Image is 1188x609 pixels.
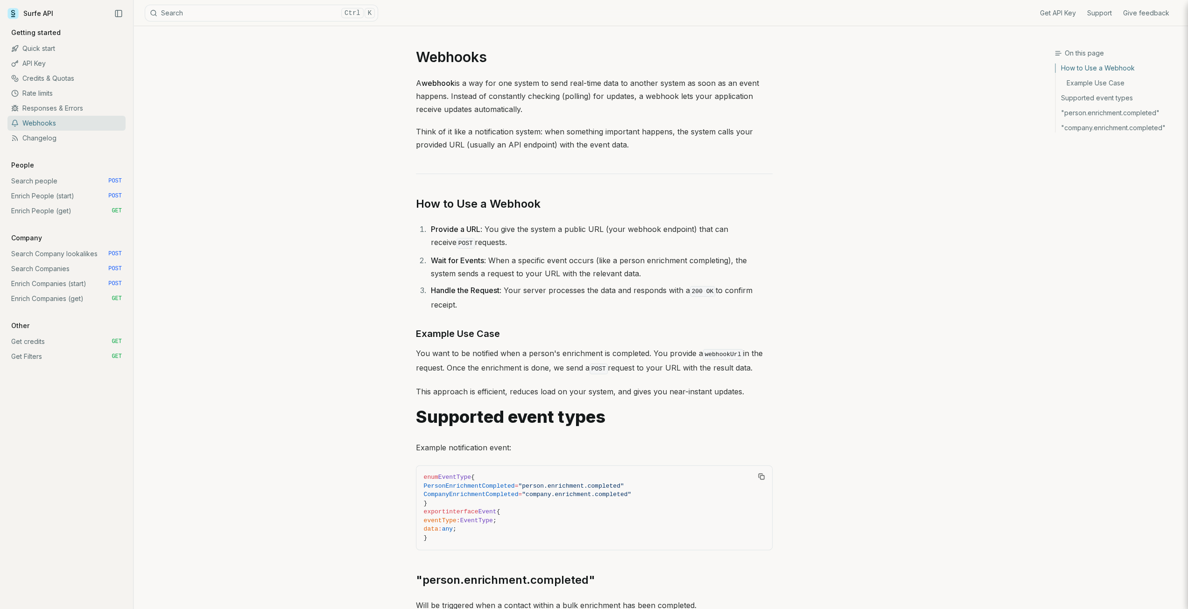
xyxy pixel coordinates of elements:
[424,525,438,532] span: data
[416,125,773,151] p: Think of it like a notification system: when something important happens, the system calls your p...
[416,49,773,65] h1: Webhooks
[7,349,126,364] a: Get Filters GET
[1123,8,1169,18] a: Give feedback
[1055,63,1181,76] a: How to Use a Webhook
[7,189,126,203] a: Enrich People (start) POST
[518,491,522,498] span: =
[7,233,46,243] p: Company
[1055,120,1181,133] a: "company.enrichment.completed"
[515,483,519,490] span: =
[416,385,773,398] p: This approach is efficient, reduces load on your system, and gives you near-instant updates.
[7,116,126,131] a: Webhooks
[445,508,478,515] span: interface
[431,286,499,295] strong: Handle the Request
[416,196,541,211] a: How to Use a Webhook
[108,265,122,273] span: POST
[754,469,768,483] button: Copy Text
[518,483,624,490] span: "person.enrichment.completed"
[497,508,500,515] span: {
[112,353,122,360] span: GET
[112,7,126,21] button: Collapse Sidebar
[690,286,716,297] code: 200 OK
[424,474,438,481] span: enum
[1055,105,1181,120] a: "person.enrichment.completed"
[422,78,455,88] strong: webhook
[416,407,605,426] a: Supported event types
[1087,8,1112,18] a: Support
[424,483,515,490] span: PersonEnrichmentCompleted
[1055,91,1181,105] a: Supported event types
[457,517,460,524] span: :
[1040,8,1076,18] a: Get API Key
[493,517,497,524] span: ;
[7,321,33,330] p: Other
[438,474,471,481] span: EventType
[112,338,122,345] span: GET
[522,491,631,498] span: "company.enrichment.completed"
[428,284,773,311] li: : Your server processes the data and responds with a to confirm receipt.
[7,56,126,71] a: API Key
[460,517,493,524] span: EventType
[7,161,38,170] p: People
[7,71,126,86] a: Credits & Quotas
[424,491,519,498] span: CompanyEnrichmentCompleted
[416,77,773,116] p: A is a way for one system to send real-time data to another system as soon as an event happens. I...
[590,364,608,374] code: POST
[471,474,475,481] span: {
[7,334,126,349] a: Get credits GET
[7,261,126,276] a: Search Companies POST
[428,223,773,250] li: : You give the system a public URL (your webhook endpoint) that can receive requests.
[416,441,773,454] p: Example notification event:
[112,207,122,215] span: GET
[7,174,126,189] a: Search people POST
[7,101,126,116] a: Responses & Errors
[7,131,126,146] a: Changelog
[7,276,126,291] a: Enrich Companies (start) POST
[431,256,484,265] strong: Wait for Events
[424,534,428,541] span: }
[416,347,773,376] p: You want to be notified when a person's enrichment is completed. You provide a in the request. On...
[108,250,122,258] span: POST
[365,8,375,18] kbd: K
[416,326,500,341] a: Example Use Case
[424,508,446,515] span: export
[7,28,64,37] p: Getting started
[7,41,126,56] a: Quick start
[7,246,126,261] a: Search Company lookalikes POST
[428,254,773,280] li: : When a specific event occurs (like a person enrichment completing), the system sends a request ...
[7,203,126,218] a: Enrich People (get) GET
[478,508,497,515] span: Event
[457,238,475,249] code: POST
[7,7,53,21] a: Surfe API
[7,291,126,306] a: Enrich Companies (get) GET
[1055,76,1181,91] a: Example Use Case
[703,349,743,360] code: webhookUrl
[108,280,122,287] span: POST
[1054,49,1181,58] h3: On this page
[424,517,457,524] span: eventType
[431,224,480,234] strong: Provide a URL
[108,192,122,200] span: POST
[438,525,442,532] span: :
[416,573,595,588] a: "person.enrichment.completed"
[442,525,453,532] span: any
[145,5,378,21] button: SearchCtrlK
[341,8,364,18] kbd: Ctrl
[7,86,126,101] a: Rate limits
[453,525,457,532] span: ;
[424,500,428,507] span: }
[108,177,122,185] span: POST
[112,295,122,302] span: GET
